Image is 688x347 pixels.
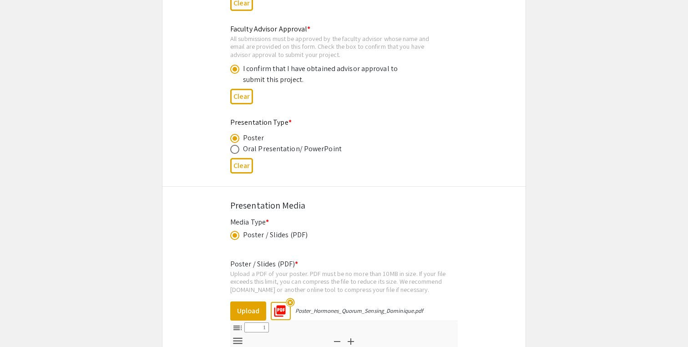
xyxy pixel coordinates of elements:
[230,24,311,34] mat-label: Faculty Advisor Approval
[244,322,269,332] input: Page
[243,63,402,85] div: I confirm that I have obtained advisor approval to submit this project.
[230,321,245,334] button: Toggle Sidebar
[243,230,308,240] div: Poster / Slides (PDF)
[230,158,253,173] button: Clear
[230,89,253,104] button: Clear
[270,301,284,315] mat-icon: picture_as_pdf
[230,35,443,59] div: All submissions must be approved by the faculty advisor whose name and email are provided on this...
[230,270,458,294] div: Upload a PDF of your poster. PDF must be no more than 10MB in size. If your file exceeds this lim...
[230,199,458,212] div: Presentation Media
[286,298,294,307] mat-icon: highlight_off
[295,307,423,315] div: Poster_Hormones_Quorum_Sensing_Dominique.pdf
[243,133,264,143] div: Poster
[230,117,292,127] mat-label: Presentation Type
[230,217,269,227] mat-label: Media Type
[230,259,298,269] mat-label: Poster / Slides (PDF)
[7,306,39,340] iframe: Chat
[243,143,342,154] div: Oral Presentation/ PowerPoint
[230,301,266,321] button: Upload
